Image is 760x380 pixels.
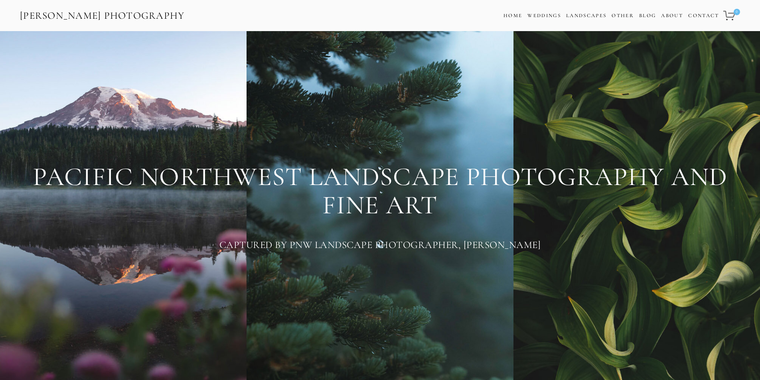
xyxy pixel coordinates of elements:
h3: Captured By PNW Landscape Photographer, [PERSON_NAME] [20,237,740,253]
a: Blog [639,10,656,22]
a: 0 items in cart [722,6,741,25]
a: Home [503,10,522,22]
h1: PACIFIC NORTHWEST LANDSCAPE PHOTOGRAPHY AND FINE ART [20,163,740,220]
a: Contact [688,10,719,22]
a: Weddings [527,12,561,19]
a: Other [612,12,634,19]
a: Landscapes [566,12,606,19]
span: 0 [734,9,740,15]
a: About [661,10,683,22]
a: [PERSON_NAME] Photography [19,7,186,25]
